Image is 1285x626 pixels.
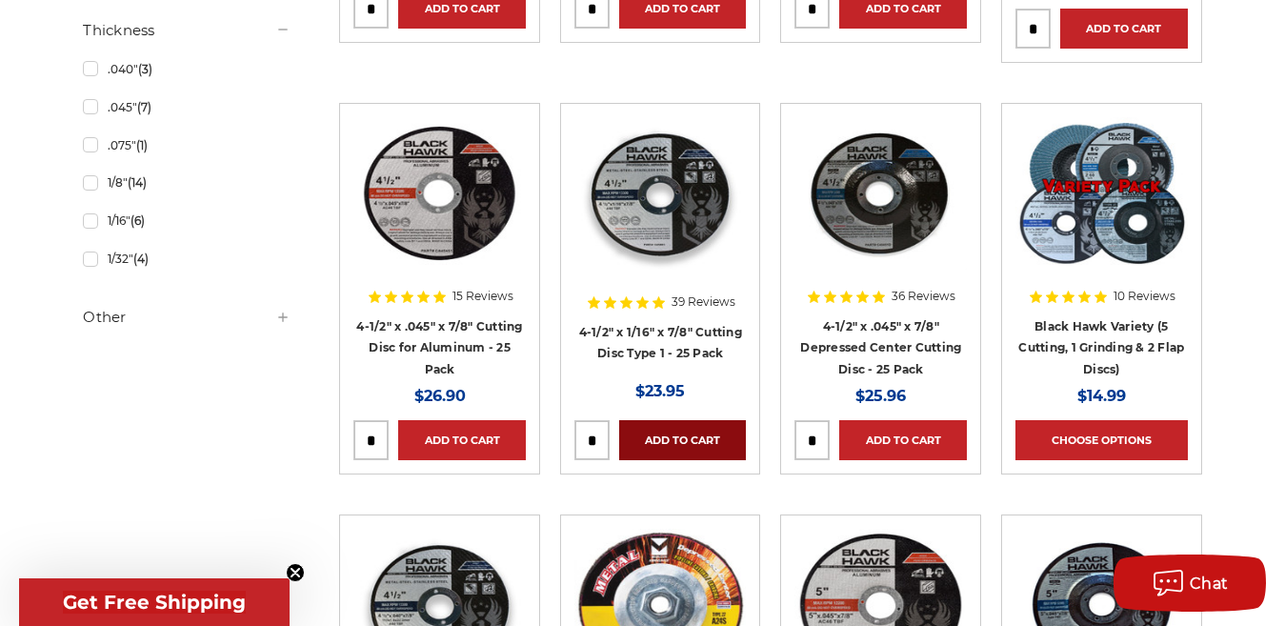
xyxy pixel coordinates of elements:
span: (3) [138,62,152,76]
span: $26.90 [414,387,466,405]
a: 4-1/2" x .045" x 7/8" Depressed Center Cutting Disc - 25 Pack [800,319,961,376]
span: Chat [1190,575,1229,593]
a: 1/32" [83,242,291,275]
a: Add to Cart [619,420,747,460]
a: Choose Options [1015,420,1188,460]
a: .075" [83,129,291,162]
span: (14) [128,175,147,190]
img: 4-1/2" x 3/64" x 7/8" Depressed Center Type 27 Cut Off Wheel [794,117,967,270]
h5: Other [83,306,291,329]
a: 1/8" [83,166,291,199]
a: 4-1/2" x 1/16" x 7/8" Cutting Disc Type 1 - 25 Pack [574,117,747,344]
a: .045" [83,91,291,124]
a: Add to Cart [1060,9,1188,49]
a: Black Hawk Variety (5 Cutting, 1 Grinding & 2 Flap Discs) [1015,117,1188,344]
a: 1/16" [83,204,291,237]
img: Black Hawk Variety (5 Cutting, 1 Grinding & 2 Flap Discs) [1015,117,1188,270]
button: Chat [1114,555,1266,612]
span: $14.99 [1077,387,1126,405]
span: $25.96 [855,387,906,405]
a: Add to Cart [398,420,526,460]
a: 4.5" cutting disc for aluminum [353,117,526,344]
span: (4) [133,252,149,266]
span: (7) [137,100,151,114]
a: 4-1/2" x 3/64" x 7/8" Depressed Center Type 27 Cut Off Wheel [794,117,967,344]
h5: Thickness [83,19,291,42]
img: 4.5" cutting disc for aluminum [353,117,526,270]
a: 4-1/2" x .045" x 7/8" Cutting Disc for Aluminum - 25 Pack [356,319,522,376]
a: .040" [83,52,291,86]
img: 4-1/2" x 1/16" x 7/8" Cutting Disc Type 1 - 25 Pack [574,117,747,270]
span: Get Free Shipping [63,591,246,614]
span: (1) [136,138,148,152]
a: Black Hawk Variety (5 Cutting, 1 Grinding & 2 Flap Discs) [1018,319,1184,376]
span: (6) [131,213,145,228]
span: $23.95 [635,382,685,400]
button: Close teaser [286,563,305,582]
div: Get Free ShippingClose teaser [19,578,290,626]
a: Add to Cart [839,420,967,460]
